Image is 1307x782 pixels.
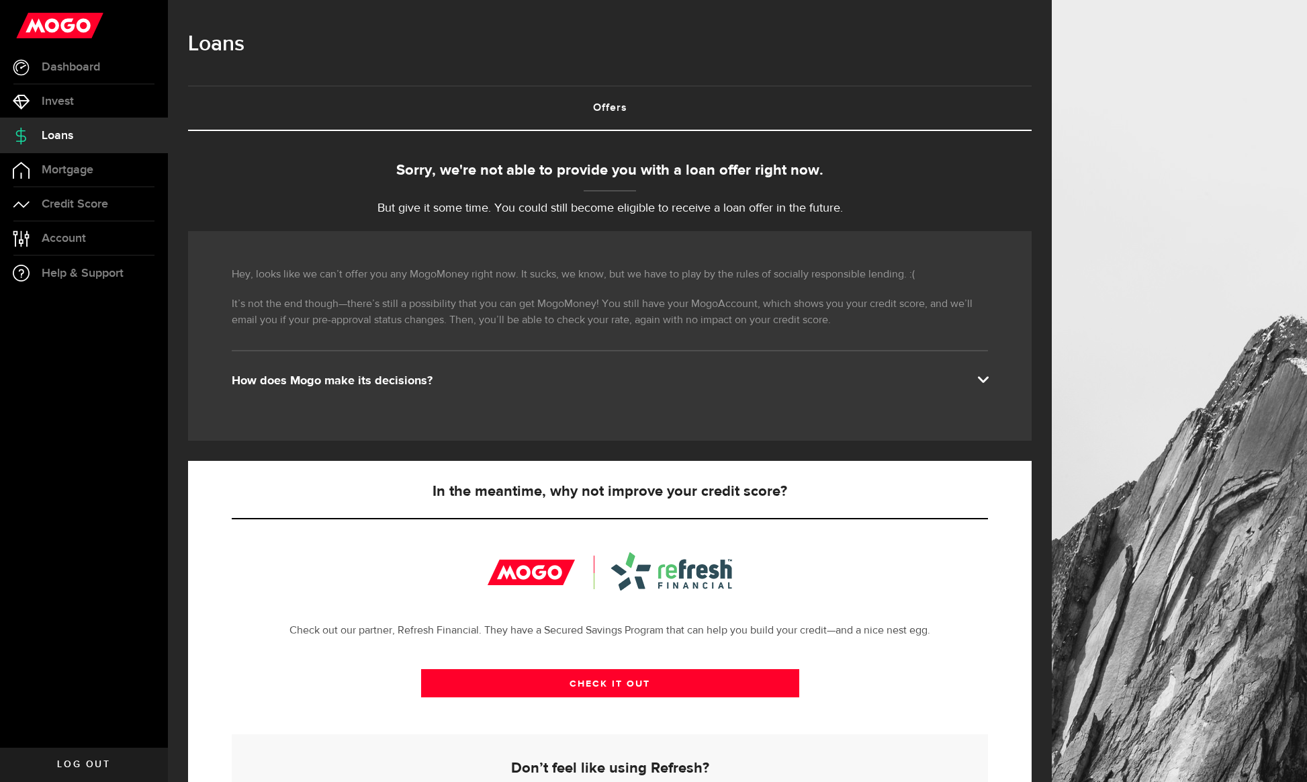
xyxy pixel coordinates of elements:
[232,623,988,639] p: Check out our partner, Refresh Financial. They have a Secured Savings Program that can help you b...
[42,95,74,107] span: Invest
[232,373,988,389] div: How does Mogo make its decisions?
[253,761,967,777] h5: Don’t feel like using Refresh?
[42,198,108,210] span: Credit Score
[42,267,124,279] span: Help & Support
[42,164,93,176] span: Mortgage
[57,760,110,769] span: Log out
[42,130,73,142] span: Loans
[188,87,1032,130] a: Offers
[232,484,988,500] h5: In the meantime, why not improve your credit score?
[188,27,1032,62] h1: Loans
[421,669,799,697] a: CHECK IT OUT
[188,160,1032,182] div: Sorry, we're not able to provide you with a loan offer right now.
[188,200,1032,218] p: But give it some time. You could still become eligible to receive a loan offer in the future.
[42,61,100,73] span: Dashboard
[1251,726,1307,782] iframe: LiveChat chat widget
[232,267,988,283] p: Hey, looks like we can’t offer you any MogoMoney right now. It sucks, we know, but we have to pla...
[188,85,1032,131] ul: Tabs Navigation
[42,232,86,245] span: Account
[232,296,988,329] p: It’s not the end though—there’s still a possibility that you can get MogoMoney! You still have yo...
